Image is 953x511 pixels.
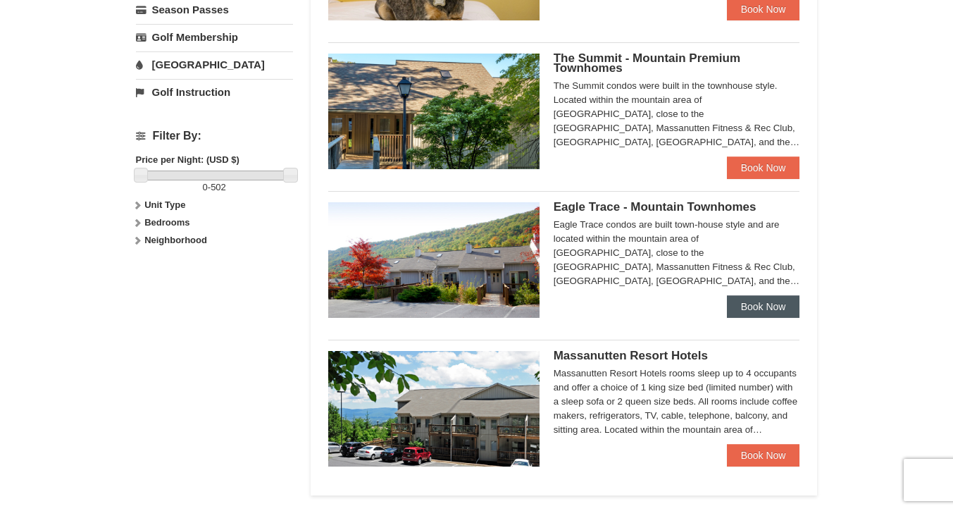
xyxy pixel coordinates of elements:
[144,235,207,245] strong: Neighborhood
[136,180,293,195] label: -
[328,202,540,318] img: 19218983-1-9b289e55.jpg
[554,51,740,75] span: The Summit - Mountain Premium Townhomes
[554,367,800,437] div: Massanutten Resort Hotels rooms sleep up to 4 occupants and offer a choice of 1 king size bed (li...
[328,54,540,169] img: 19219034-1-0eee7e00.jpg
[727,156,800,179] a: Book Now
[554,200,756,214] span: Eagle Trace - Mountain Townhomes
[136,130,293,142] h4: Filter By:
[328,351,540,467] img: 19219026-1-e3b4ac8e.jpg
[144,199,185,210] strong: Unit Type
[211,182,226,192] span: 502
[554,79,800,149] div: The Summit condos were built in the townhouse style. Located within the mountain area of [GEOGRAP...
[136,24,293,50] a: Golf Membership
[136,51,293,78] a: [GEOGRAPHIC_DATA]
[136,154,239,165] strong: Price per Night: (USD $)
[727,295,800,318] a: Book Now
[727,444,800,467] a: Book Now
[554,349,708,362] span: Massanutten Resort Hotels
[203,182,208,192] span: 0
[554,218,800,288] div: Eagle Trace condos are built town-house style and are located within the mountain area of [GEOGRA...
[136,79,293,105] a: Golf Instruction
[144,217,189,228] strong: Bedrooms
